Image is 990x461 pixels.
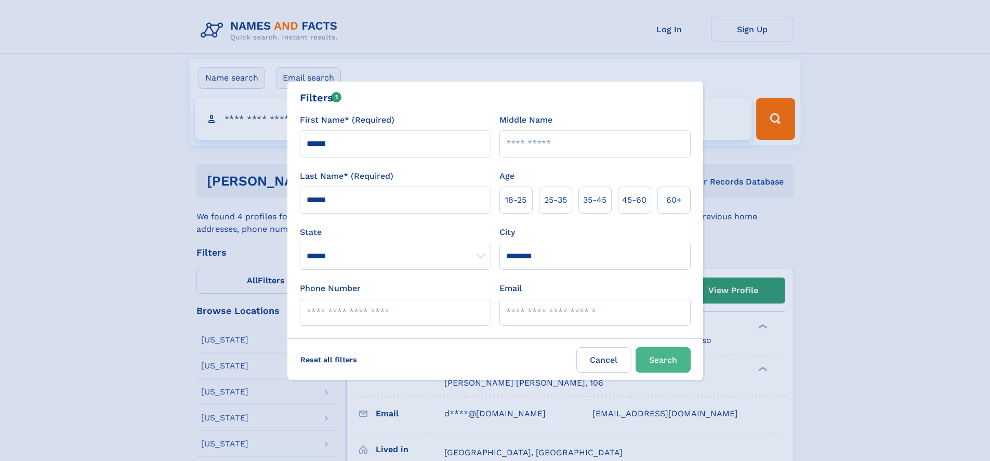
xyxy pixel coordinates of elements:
[636,347,691,373] button: Search
[300,282,361,295] label: Phone Number
[544,194,567,206] span: 25‑35
[300,170,393,182] label: Last Name* (Required)
[583,194,606,206] span: 35‑45
[499,170,514,182] label: Age
[622,194,646,206] span: 45‑60
[505,194,526,206] span: 18‑25
[499,282,522,295] label: Email
[499,114,552,126] label: Middle Name
[499,226,515,239] label: City
[300,90,342,106] div: Filters
[666,194,682,206] span: 60+
[294,347,364,372] label: Reset all filters
[300,226,491,239] label: State
[576,347,631,373] label: Cancel
[300,114,394,126] label: First Name* (Required)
